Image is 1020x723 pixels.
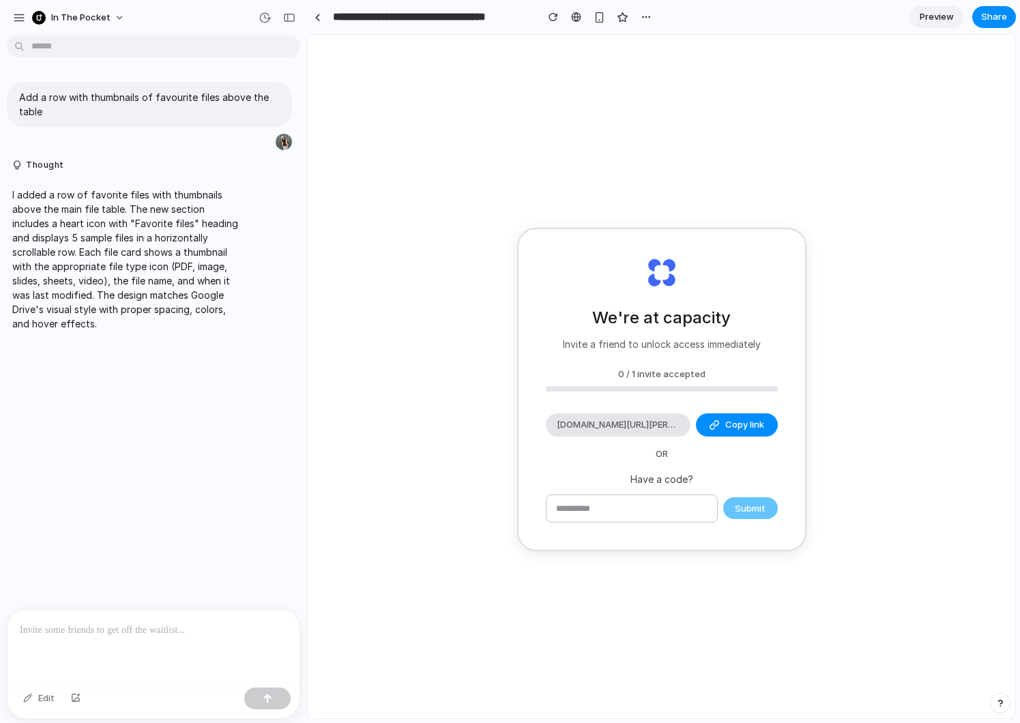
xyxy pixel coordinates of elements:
[981,10,1007,24] span: Share
[725,418,764,432] span: Copy link
[51,11,111,25] span: In The Pocket
[563,337,761,351] p: Invite a friend to unlock access immediately
[27,7,132,29] button: In The Pocket
[546,472,778,486] p: Have a code?
[909,6,964,28] a: Preview
[546,413,690,437] div: [DOMAIN_NAME][URL][PERSON_NAME]
[920,10,954,24] span: Preview
[557,418,680,432] span: [DOMAIN_NAME][URL][PERSON_NAME]
[696,413,778,437] button: Copy link
[12,188,240,331] p: I added a row of favorite files with thumbnails above the main file table. The new section includ...
[592,306,731,330] h2: We're at capacity
[546,368,778,381] div: 0 / 1 invite accepted
[19,90,280,119] p: Add a row with thumbnails of favourite files above the table
[972,6,1016,28] button: Share
[645,447,679,461] span: OR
